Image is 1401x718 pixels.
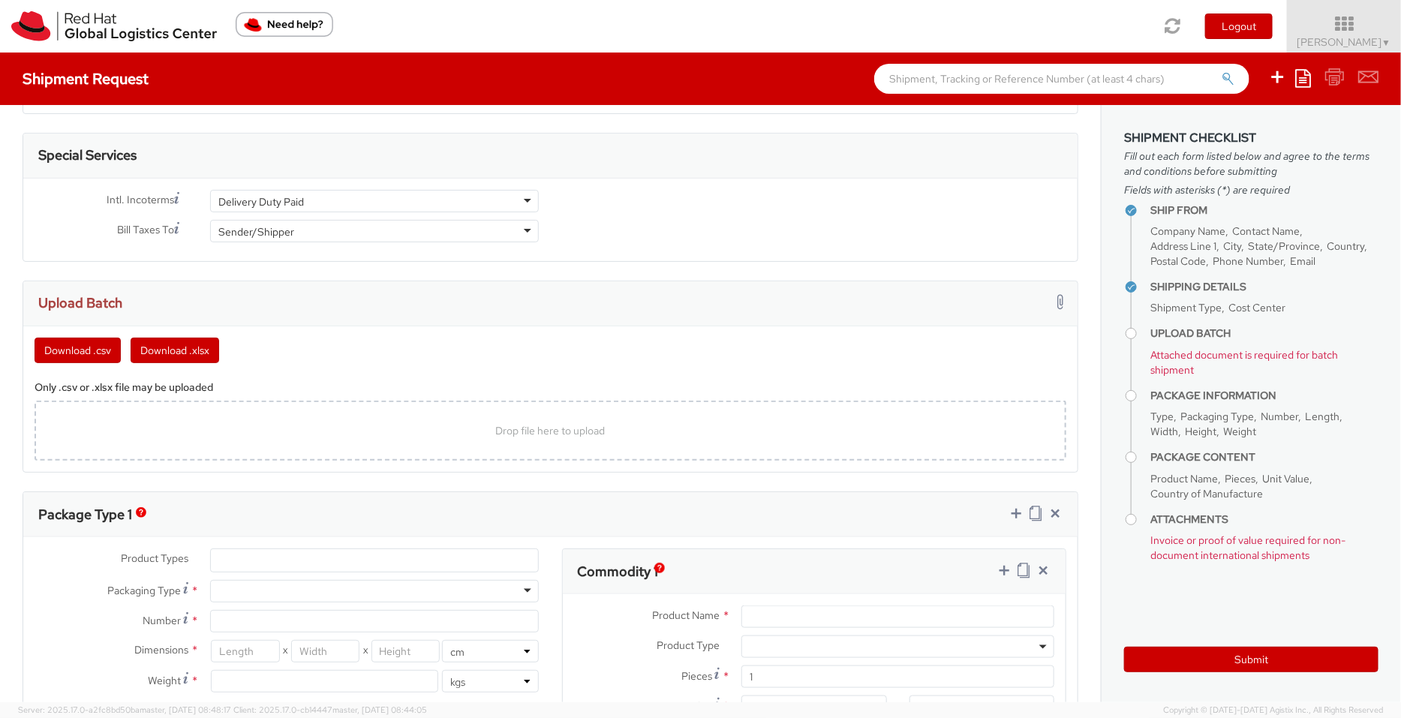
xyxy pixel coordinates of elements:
input: Width [291,640,359,662]
h4: Package Information [1150,390,1378,401]
span: ▼ [1382,37,1391,49]
button: Need help? [236,12,333,37]
span: Intl. Incoterms [107,192,174,209]
span: master, [DATE] 08:44:05 [332,704,427,715]
span: Country [1327,239,1364,253]
div: Delivery Duty Paid [218,194,304,209]
span: Country of Manufacture [1150,487,1263,500]
span: Copyright © [DATE]-[DATE] Agistix Inc., All Rights Reserved [1163,704,1383,716]
span: Pieces [681,669,712,683]
span: Invoice or proof of value required for non-document international shipments [1150,533,1345,562]
span: [PERSON_NAME] [1297,35,1391,49]
span: Weight [148,674,181,687]
span: Width [1150,425,1178,438]
span: X [280,640,291,662]
span: Product Name [652,608,720,622]
div: INR [918,700,935,715]
span: Type [1150,410,1174,423]
h3: Upload Batch [38,296,122,311]
span: master, [DATE] 08:48:17 [140,704,231,715]
span: Company Name [1150,224,1225,238]
h3: Special Services [38,148,137,163]
span: Server: 2025.17.0-a2fc8bd50ba [18,704,231,715]
span: City [1223,239,1241,253]
h4: Attachments [1150,514,1378,525]
h3: Commodity 1 [578,564,659,579]
span: Number [143,614,181,627]
span: Pieces [1225,472,1255,485]
span: Number [1261,410,1298,423]
h4: Package Content [1150,452,1378,463]
h4: Upload Batch [1150,328,1378,339]
span: X [359,640,371,662]
span: Weight [1223,425,1256,438]
button: Download .xlsx [131,338,219,363]
span: Postal Code [1150,254,1206,268]
span: Packaging Type [107,584,181,597]
input: Height [371,640,440,662]
span: Fields with asterisks (*) are required [1124,182,1378,197]
span: Dimensions [134,643,188,656]
span: Length [1305,410,1339,423]
span: Drop file here to upload [496,424,606,437]
span: Product Type [657,638,720,652]
span: Shipment Type [1150,301,1222,314]
button: Download .csv [35,338,121,363]
span: Address Line 1 [1150,239,1216,253]
span: Product Types [121,551,188,565]
span: Phone Number [1213,254,1283,268]
span: Cost Center [1228,301,1285,314]
span: Attached document is required for batch shipment [1150,348,1338,377]
span: Contact Name [1232,224,1300,238]
h3: Package Type 1 [38,507,132,522]
button: Logout [1205,14,1273,39]
h5: Only .csv or .xlsx file may be uploaded [35,382,1066,393]
input: Shipment, Tracking or Reference Number (at least 4 chars) [874,64,1249,94]
span: Email [1290,254,1315,268]
h4: Shipment Request [23,71,149,87]
span: Fill out each form listed below and agree to the terms and conditions before submitting [1124,149,1378,179]
span: Height [1185,425,1216,438]
h4: Ship From [1150,205,1378,216]
span: State/Province [1248,239,1320,253]
div: Sender/Shipper [218,224,294,239]
span: Unit Value [1262,472,1309,485]
h4: Shipping Details [1150,281,1378,293]
img: rh-logistics-00dfa346123c4ec078e1.svg [11,11,217,41]
span: Bill Taxes To [117,222,174,239]
span: Unit Value [665,699,712,713]
button: Submit [1124,647,1378,672]
span: Product Name [1150,472,1218,485]
span: Packaging Type [1180,410,1254,423]
h3: Shipment Checklist [1124,131,1378,145]
span: Client: 2025.17.0-cb14447 [233,704,427,715]
input: Length [211,640,279,662]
